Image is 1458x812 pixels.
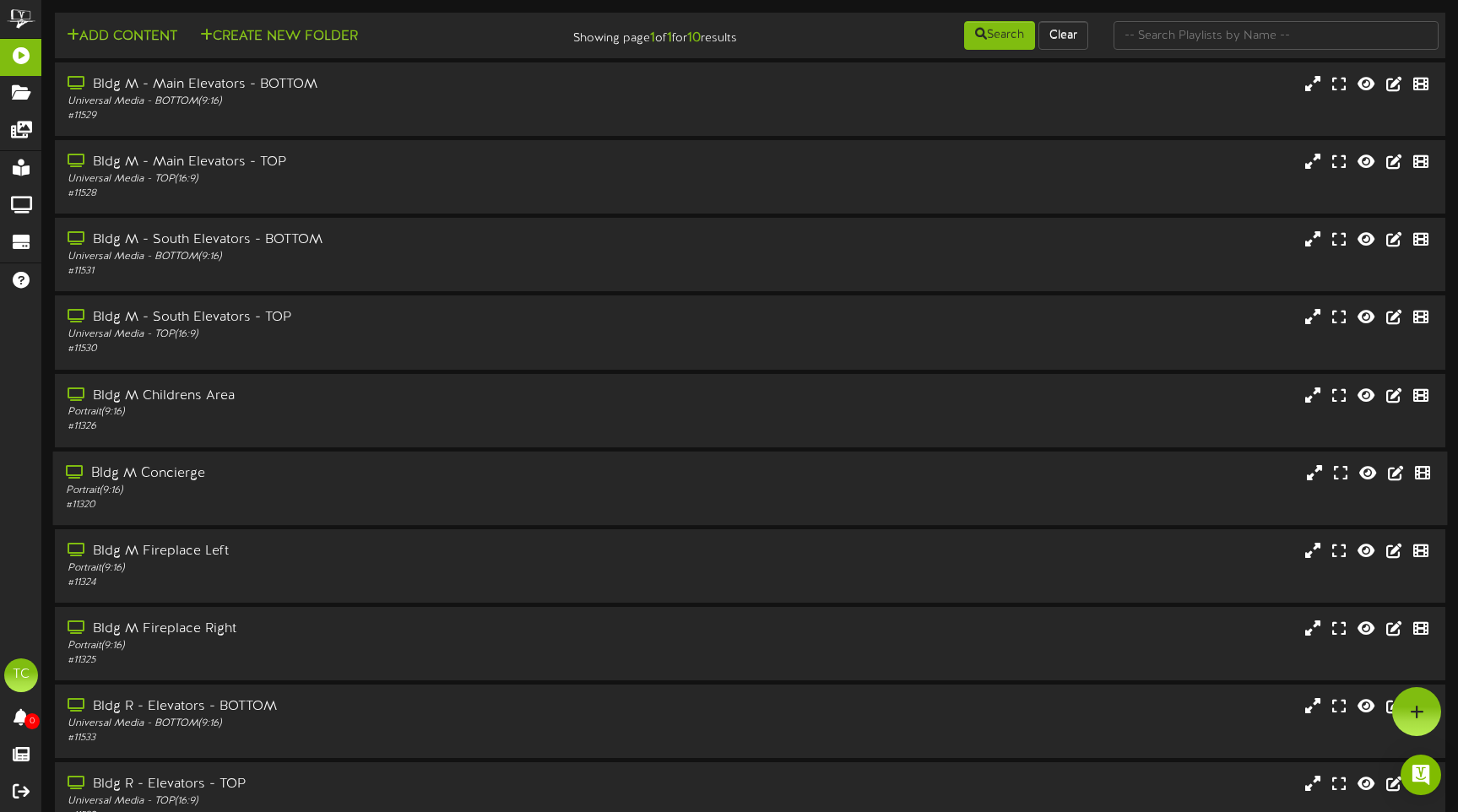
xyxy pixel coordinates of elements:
[68,697,621,717] div: Bldg R - Elevators - BOTTOM
[68,731,621,745] div: # 11533
[68,717,621,731] div: Universal Media - BOTTOM ( 9:16 )
[68,109,621,123] div: # 11529
[4,658,38,692] div: TC
[68,639,621,653] div: Portrait ( 9:16 )
[68,561,621,576] div: Portrait ( 9:16 )
[68,775,621,794] div: Bldg R - Elevators - TOP
[62,26,182,47] button: Add Content
[1401,755,1441,795] div: Open Intercom Messenger
[68,576,621,590] div: # 11324
[68,230,621,250] div: Bldg M - South Elevators - BOTTOM
[68,250,621,264] div: Universal Media - BOTTOM ( 9:16 )
[68,75,621,95] div: Bldg M - Main Elevators - BOTTOM
[66,498,621,512] div: # 11320
[68,653,621,668] div: # 11325
[68,620,621,639] div: Bldg M Fireplace Right
[68,342,621,356] div: # 11530
[68,420,621,434] div: # 11326
[517,19,751,48] div: Showing page of for results
[68,187,621,201] div: # 11528
[68,153,621,172] div: Bldg M - Main Elevators - TOP
[68,387,621,406] div: Bldg M Childrens Area
[66,464,621,484] div: Bldg M Concierge
[195,26,363,47] button: Create New Folder
[68,264,621,279] div: # 11531
[68,542,621,561] div: Bldg M Fireplace Left
[68,794,621,809] div: Universal Media - TOP ( 16:9 )
[24,713,40,729] span: 0
[68,405,621,420] div: Portrait ( 9:16 )
[687,30,701,46] strong: 10
[68,95,621,109] div: Universal Media - BOTTOM ( 9:16 )
[667,30,672,46] strong: 1
[1038,21,1088,50] button: Clear
[66,483,621,497] div: Portrait ( 9:16 )
[964,21,1035,50] button: Search
[68,172,621,187] div: Universal Media - TOP ( 16:9 )
[68,308,621,328] div: Bldg M - South Elevators - TOP
[650,30,655,46] strong: 1
[1114,21,1439,50] input: -- Search Playlists by Name --
[68,328,621,342] div: Universal Media - TOP ( 16:9 )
